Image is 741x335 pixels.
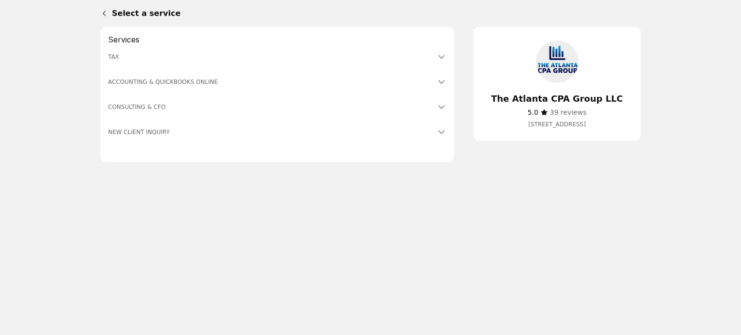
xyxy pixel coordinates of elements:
span: 5.0 stars out of 5 [528,108,538,116]
h3: ACCOUNTING & QUICKBOOKS ONLINE [108,77,435,87]
span: 39 reviews [550,108,587,116]
h1: Select a service [112,8,641,19]
h3: TAX [108,52,435,62]
button: TAX [108,52,446,62]
h3: CONSULTING & CFO [108,102,435,112]
a: Back [93,2,112,25]
span: ​ [528,107,538,118]
button: NEW CLIENT INQUIRY [108,127,446,137]
img: The Atlanta CPA Group LLC logo [534,39,580,85]
span: [STREET_ADDRESS] [485,120,629,129]
button: ACCOUNTING & QUICKBOOKS ONLINE [108,77,446,87]
h3: NEW CLIENT INQUIRY [108,127,435,137]
button: CONSULTING & CFO [108,102,446,112]
a: 39 reviews [550,107,587,118]
h2: Services [108,35,446,44]
span: ​ [550,107,587,118]
h4: The Atlanta CPA Group LLC [485,93,629,105]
